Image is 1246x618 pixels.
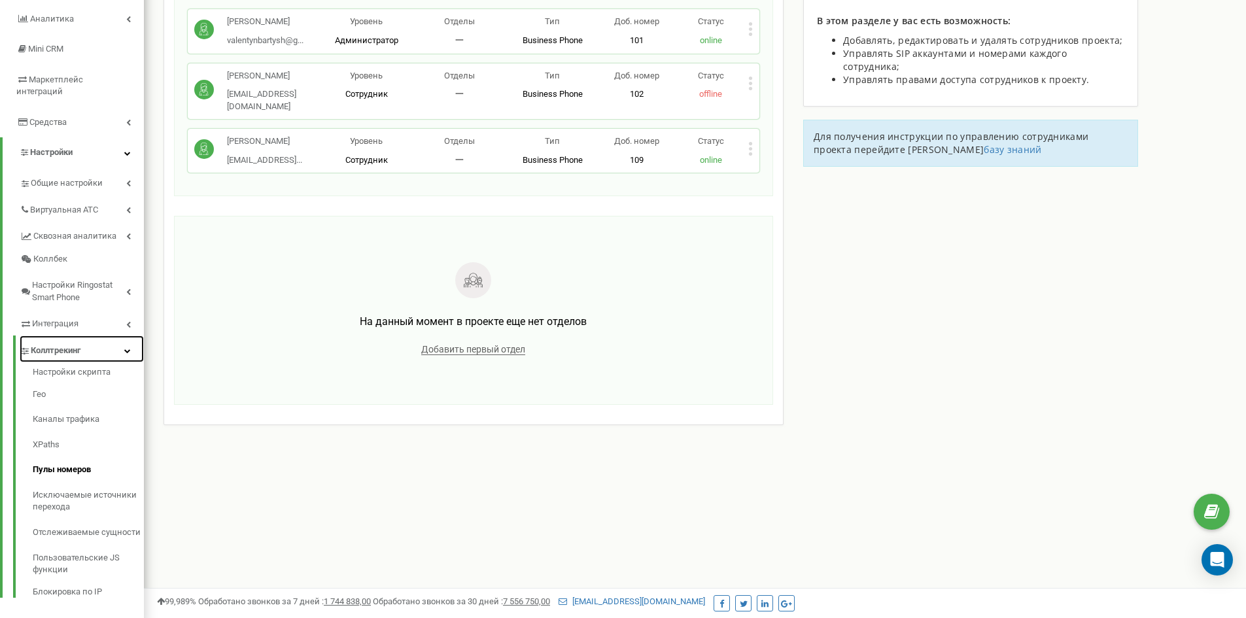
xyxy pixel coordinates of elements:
a: Каналы трафика [33,407,144,432]
span: online [700,155,722,165]
a: Отслеживаемые сущности [33,520,144,545]
a: Коллбек [20,248,144,271]
a: Настройки [3,137,144,168]
p: [PERSON_NAME] [227,16,303,28]
span: Настройки [30,147,73,157]
span: Коллтрекинг [31,345,80,357]
span: valentynbartysh@g... [227,35,303,45]
span: Business Phone [523,89,583,99]
p: [EMAIL_ADDRESS][DOMAIN_NAME] [227,88,320,112]
a: Блокировка по IP [33,583,144,598]
span: 一 [455,89,464,99]
a: Настройки скрипта [33,366,144,382]
a: [EMAIL_ADDRESS][DOMAIN_NAME] [559,596,705,606]
span: Сотрудник [345,155,388,165]
span: Статус [698,16,724,26]
a: Общие настройки [20,168,144,195]
span: Уровень [350,16,383,26]
span: Сквозная аналитика [33,230,116,243]
span: Настройки Ringostat Smart Phone [32,279,126,303]
span: Средства [29,117,67,127]
span: offline [699,89,722,99]
span: Сотрудник [345,89,388,99]
span: В этом разделе у вас есть возможность: [817,14,1011,27]
p: 102 [599,88,674,101]
span: Добавить первый отдел [421,344,525,355]
a: Виртуальная АТС [20,195,144,222]
span: online [700,35,722,45]
a: Гео [33,382,144,407]
span: Mini CRM [28,44,63,54]
a: Пользовательские JS функции [33,545,144,583]
a: Настройки Ringostat Smart Phone [20,270,144,309]
div: Open Intercom Messenger [1202,544,1233,575]
a: Пулы номеров [33,457,144,483]
span: Интеграция [32,318,78,330]
span: Обработано звонков за 30 дней : [373,596,550,606]
span: 一 [455,155,464,165]
a: XPaths [33,432,144,458]
span: Статус [698,71,724,80]
span: Уровень [350,71,383,80]
span: Обработано звонков за 7 дней : [198,596,371,606]
span: Business Phone [523,35,583,45]
span: Добавлять, редактировать и удалять сотрудников проекта; [843,34,1123,46]
u: 7 556 750,00 [503,596,550,606]
span: Доб. номер [614,16,659,26]
span: 99,989% [157,596,196,606]
span: На данный момент в проекте еще нет отделов [360,315,587,328]
span: Доб. номер [614,136,659,146]
p: [PERSON_NAME] [227,70,320,82]
span: Управлять SIP аккаунтами и номерами каждого сотрудника; [843,47,1067,73]
p: 109 [599,154,674,167]
a: Исключаемые источники перехода [33,483,144,520]
span: Администратор [335,35,398,45]
p: 101 [599,35,674,47]
span: Отделы [444,16,475,26]
span: Статус [698,136,724,146]
span: Отделы [444,136,475,146]
span: Тип [545,136,560,146]
span: Тип [545,16,560,26]
span: Маркетплейс интеграций [16,75,83,97]
a: Коллтрекинг [20,335,144,362]
span: Уровень [350,136,383,146]
span: Доб. номер [614,71,659,80]
a: Сквозная аналитика [20,221,144,248]
span: Коллбек [33,253,67,266]
a: Интеграция [20,309,144,335]
a: базу знаний [984,143,1041,156]
span: Управлять правами доступа сотрудников к проекту. [843,73,1089,86]
span: 一 [455,35,464,45]
span: Business Phone [523,155,583,165]
span: [EMAIL_ADDRESS]... [227,155,302,165]
span: Аналитика [30,14,74,24]
u: 1 744 838,00 [324,596,371,606]
span: Тип [545,71,560,80]
span: Общие настройки [31,177,103,190]
p: [PERSON_NAME] [227,135,302,148]
span: Виртуальная АТС [30,204,98,216]
span: Для получения инструкции по управлению сотрудниками проекта перейдите [PERSON_NAME] [814,130,1088,156]
span: Отделы [444,71,475,80]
